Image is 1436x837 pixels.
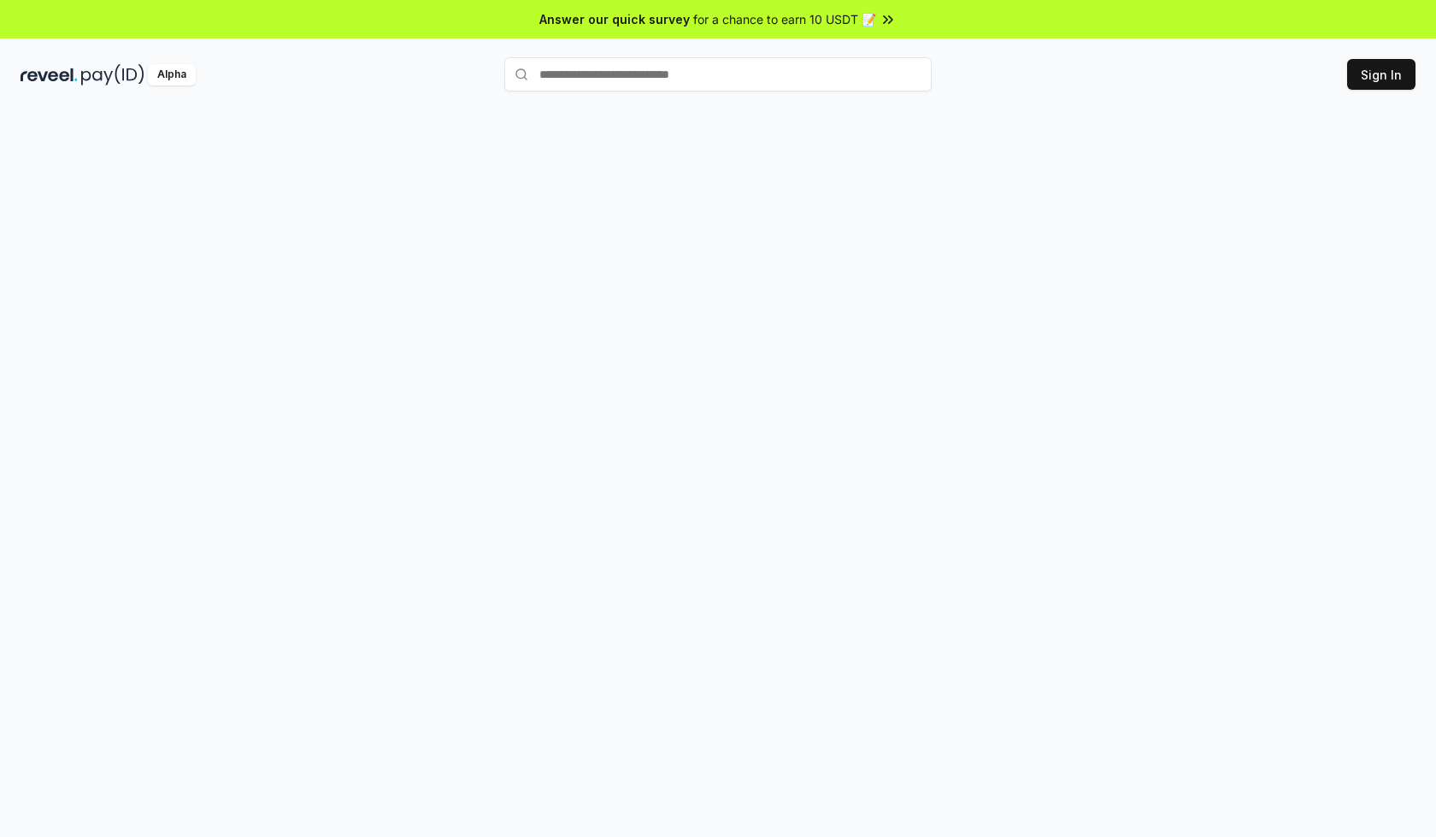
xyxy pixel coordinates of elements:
[21,64,78,85] img: reveel_dark
[81,64,144,85] img: pay_id
[539,10,690,28] span: Answer our quick survey
[1347,59,1415,90] button: Sign In
[693,10,876,28] span: for a chance to earn 10 USDT 📝
[148,64,196,85] div: Alpha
